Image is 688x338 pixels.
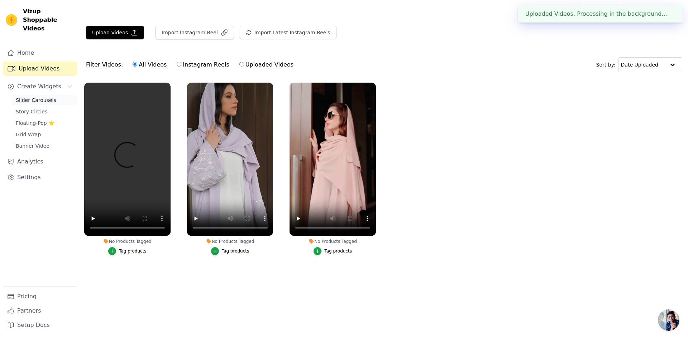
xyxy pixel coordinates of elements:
[3,62,77,76] a: Upload Videos
[290,239,376,244] div: No Products Tagged
[239,62,244,67] input: Uploaded Videos
[584,5,625,18] a: Book Demo
[133,62,137,67] input: All Videos
[596,57,683,72] div: Sort by:
[11,95,77,105] a: Slider Carousels
[314,247,352,255] button: Tag products
[631,5,682,18] button: Q QALB STUDIO
[156,26,234,39] button: Import Instagram Reel
[177,62,181,67] input: Instagram Reels
[16,142,49,150] span: Banner Video
[518,5,683,23] div: Uploaded Videos. Processing in the background...
[533,5,573,18] a: Help Setup
[3,318,77,332] a: Setup Docs
[16,119,54,127] span: Floating-Pop ⭐
[176,60,229,69] label: Instagram Reels
[6,14,17,26] img: Vizup
[3,46,77,60] a: Home
[3,79,77,94] button: Create Widgets
[3,289,77,304] a: Pricing
[222,248,249,254] div: Tag products
[11,118,77,128] a: Floating-Pop ⭐
[16,131,41,138] span: Grid Wrap
[16,108,47,115] span: Story Circles
[3,304,77,318] a: Partners
[11,107,77,117] a: Story Circles
[119,248,147,254] div: Tag products
[23,7,74,33] span: Vizup Shoppable Videos
[240,26,336,39] button: Import Latest Instagram Reels
[17,82,61,91] span: Create Widgets
[84,239,171,244] div: No Products Tagged
[108,247,147,255] button: Tag products
[658,309,679,331] a: Open chat
[642,5,682,18] p: QALB STUDIO
[3,155,77,169] a: Analytics
[187,239,273,244] div: No Products Tagged
[11,141,77,151] a: Banner Video
[86,26,144,39] button: Upload Videos
[3,170,77,185] a: Settings
[16,97,56,104] span: Slider Carousels
[667,10,675,18] button: Close
[239,60,294,69] label: Uploaded Videos
[11,129,77,139] a: Grid Wrap
[86,57,297,73] div: Filter Videos:
[132,60,167,69] label: All Videos
[211,247,249,255] button: Tag products
[324,248,352,254] div: Tag products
